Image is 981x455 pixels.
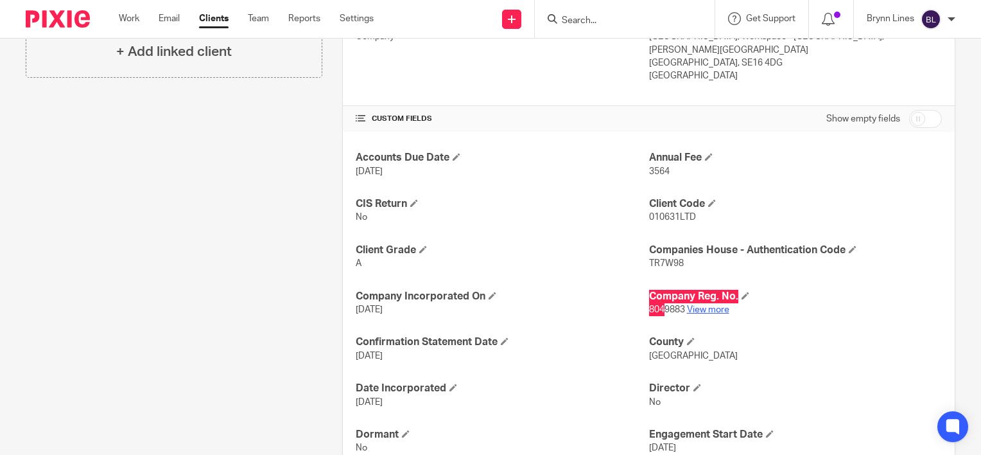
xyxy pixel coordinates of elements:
[649,443,676,452] span: [DATE]
[649,352,738,361] span: [GEOGRAPHIC_DATA]
[356,443,367,452] span: No
[649,428,942,442] h4: Engagement Start Date
[199,12,229,25] a: Clients
[356,428,648,442] h4: Dormant
[649,244,942,257] h4: Companies House - Authentication Code
[746,14,795,23] span: Get Support
[649,151,942,165] h4: Annual Fee
[356,151,648,165] h4: Accounts Due Date
[687,305,729,314] a: View more
[649,197,942,211] h4: Client Code
[649,213,696,222] span: 010631LTD
[356,398,383,407] span: [DATE]
[649,398,661,407] span: No
[356,305,383,314] span: [DATE]
[649,382,942,395] h4: Director
[560,15,676,27] input: Search
[116,42,232,62] h4: + Add linked client
[356,259,361,268] span: A
[356,114,648,124] h4: CUSTOM FIELDS
[356,197,648,211] h4: CIS Return
[356,382,648,395] h4: Date Incorporated
[356,244,648,257] h4: Client Grade
[826,112,900,125] label: Show empty fields
[26,10,90,28] img: Pixie
[649,305,685,314] span: 8049883
[649,57,942,69] p: [GEOGRAPHIC_DATA], SE16 4DG
[159,12,180,25] a: Email
[248,12,269,25] a: Team
[356,213,367,222] span: No
[649,259,684,268] span: TR7W98
[356,352,383,361] span: [DATE]
[649,335,942,349] h4: County
[649,290,942,303] h4: Company Reg. No.
[356,335,648,349] h4: Confirmation Statement Date
[649,167,670,176] span: 3564
[921,9,941,30] img: svg%3E
[119,12,139,25] a: Work
[340,12,374,25] a: Settings
[288,12,320,25] a: Reports
[649,30,942,57] p: [GEOGRAPHIC_DATA], Workspace - [GEOGRAPHIC_DATA], [PERSON_NAME][GEOGRAPHIC_DATA]
[649,69,942,82] p: [GEOGRAPHIC_DATA]
[356,290,648,303] h4: Company Incorporated On
[867,12,914,25] p: Brynn Lines
[356,167,383,176] span: [DATE]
